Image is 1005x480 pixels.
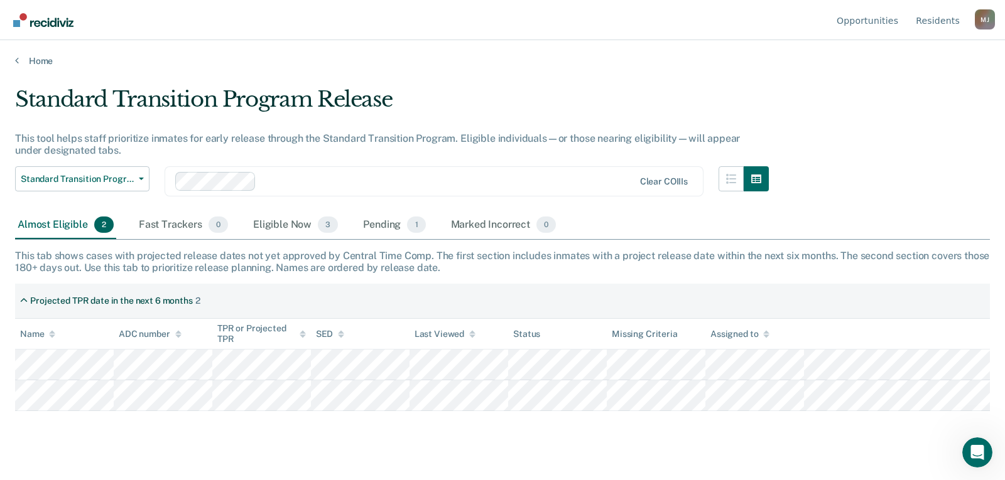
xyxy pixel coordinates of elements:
[15,132,769,156] div: This tool helps staff prioritize inmates for early release through the Standard Transition Progra...
[640,176,688,187] div: Clear COIIIs
[407,216,425,233] span: 1
[20,329,55,339] div: Name
[94,216,114,233] span: 2
[30,296,193,306] div: Projected TPR date in the next 6 months
[448,211,559,239] div: Marked Incorrect0
[195,296,200,306] div: 2
[513,329,540,339] div: Status
[536,216,556,233] span: 0
[15,250,990,274] div: This tab shows cases with projected release dates not yet approved by Central Time Comp. The firs...
[136,211,231,239] div: Fast Trackers0
[15,87,769,122] div: Standard Transition Program Release
[15,166,149,191] button: Standard Transition Program Release
[361,211,428,239] div: Pending1
[318,216,338,233] span: 3
[13,13,73,27] img: Recidiviz
[962,437,992,467] iframe: Intercom live chat
[415,329,475,339] div: Last Viewed
[209,216,228,233] span: 0
[21,174,134,184] span: Standard Transition Program Release
[15,291,205,311] div: Projected TPR date in the next 6 months2
[217,323,306,344] div: TPR or Projected TPR
[710,329,769,339] div: Assigned to
[612,329,678,339] div: Missing Criteria
[975,9,995,29] button: Profile dropdown button
[15,211,116,239] div: Almost Eligible2
[316,329,345,339] div: SED
[975,9,995,29] div: M J
[15,55,990,67] a: Home
[119,329,182,339] div: ADC number
[251,211,340,239] div: Eligible Now3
